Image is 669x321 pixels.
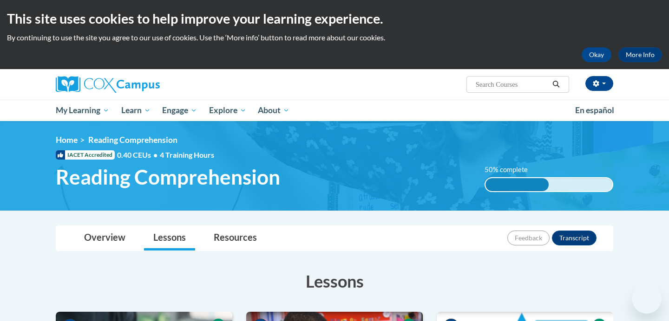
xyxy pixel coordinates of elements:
a: Cox Campus [56,76,232,93]
img: Cox Campus [56,76,160,93]
span: Engage [162,105,197,116]
a: En español [569,101,620,120]
h2: This site uses cookies to help improve your learning experience. [7,9,662,28]
span: Learn [121,105,151,116]
button: Transcript [552,231,597,245]
input: Search Courses [475,79,549,90]
a: About [252,100,296,121]
a: My Learning [50,100,115,121]
span: Reading Comprehension [56,165,280,189]
a: Explore [203,100,252,121]
a: Lessons [144,226,195,250]
button: Search [549,79,563,90]
span: En español [575,105,614,115]
span: My Learning [56,105,109,116]
button: Account Settings [585,76,613,91]
span: Reading Comprehension [88,135,177,145]
label: 50% complete [485,165,538,175]
span: 0.40 CEUs [117,150,160,160]
h3: Lessons [56,270,613,293]
span: IACET Accredited [56,150,115,160]
button: Okay [582,47,611,62]
p: By continuing to use the site you agree to our use of cookies. Use the ‘More info’ button to read... [7,32,662,43]
button: Feedback [507,231,550,245]
a: Overview [75,226,135,250]
span: About [258,105,289,116]
a: Learn [115,100,157,121]
div: 50% complete [485,178,549,191]
span: • [153,150,157,159]
a: More Info [618,47,662,62]
a: Resources [204,226,266,250]
div: Main menu [42,100,627,121]
iframe: Button to launch messaging window [632,284,662,314]
span: Explore [209,105,246,116]
a: Home [56,135,78,145]
a: Engage [156,100,203,121]
span: 4 Training Hours [160,150,214,159]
